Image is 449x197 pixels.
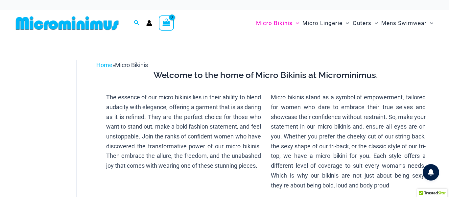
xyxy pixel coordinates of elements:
span: Menu Toggle [427,15,433,32]
p: Micro bikinis stand as a symbol of empowerment, tailored for women who dare to embrace their true... [271,92,426,190]
span: Micro Bikinis [256,15,293,32]
p: The essence of our micro bikinis lies in their ability to blend audacity with elegance, offering ... [106,92,261,171]
span: » [96,62,148,68]
a: OutersMenu ToggleMenu Toggle [351,13,380,33]
a: View Shopping Cart, empty [159,15,174,31]
a: Search icon link [134,19,140,27]
a: Mens SwimwearMenu ToggleMenu Toggle [380,13,435,33]
span: Micro Bikinis [115,62,148,68]
a: Account icon link [146,20,152,26]
h3: Welcome to the home of Micro Bikinis at Microminimus. [101,70,431,81]
a: Home [96,62,112,68]
a: Micro BikinisMenu ToggleMenu Toggle [254,13,301,33]
span: Micro Lingerie [302,15,343,32]
span: Menu Toggle [371,15,378,32]
span: Menu Toggle [293,15,299,32]
iframe: TrustedSite Certified [16,55,76,186]
span: Menu Toggle [343,15,349,32]
span: Mens Swimwear [381,15,427,32]
span: Outers [353,15,371,32]
nav: Site Navigation [253,12,436,34]
img: MM SHOP LOGO FLAT [13,16,121,31]
a: Micro LingerieMenu ToggleMenu Toggle [301,13,351,33]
